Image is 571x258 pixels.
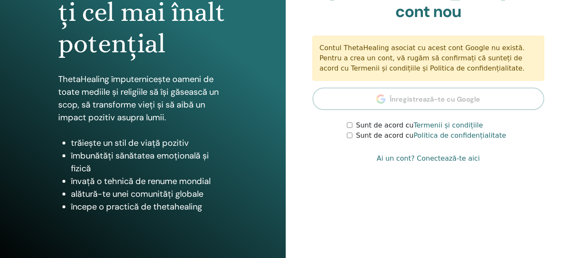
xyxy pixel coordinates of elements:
[71,150,209,174] font: îmbunătăți sănătatea emoțională și fizică
[377,153,480,164] a: Ai un cont? Conectează-te aici
[71,201,202,212] font: începe o practică de thetahealing
[413,131,506,139] a: Politica de confidențialitate
[413,121,483,129] a: Termenii și condițiile
[71,176,211,187] font: învață o tehnică de renume mondial
[320,44,525,72] font: Contul ThetaHealing asociat cu acest cont Google nu există. Pentru a crea un cont, vă rugăm să co...
[71,137,189,148] font: trăiește un stil de viață pozitiv
[58,74,219,123] font: ThetaHealing împuternicește oameni de toate mediile și religiile să își găsească un scop, să tran...
[356,131,413,139] font: Sunt de acord cu
[377,154,480,162] font: Ai un cont? Conectează-te aici
[356,121,413,129] font: Sunt de acord cu
[71,188,203,199] font: alătură-te unei comunități globale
